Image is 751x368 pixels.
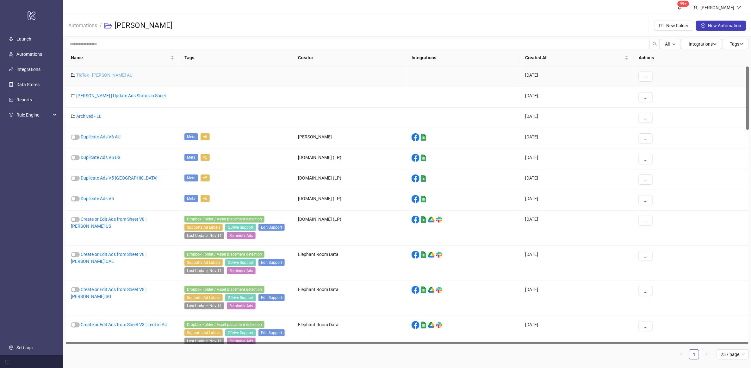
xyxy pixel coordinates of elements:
[721,350,745,359] span: 25 / page
[225,329,256,336] span: GDrive Support
[293,211,407,246] div: [DOMAIN_NAME] (LP)
[653,42,657,46] span: search
[184,286,264,293] span: Dropbox Folder / Asset placement detection
[184,174,198,181] span: Meta
[722,39,749,49] button: Tagsdown
[520,128,634,149] div: [DATE]
[293,169,407,190] div: [DOMAIN_NAME] (LP)
[66,49,179,67] th: Name
[681,39,722,49] button: Integrationsdown
[689,350,699,359] a: 1
[672,42,676,46] span: down
[520,108,634,128] div: [DATE]
[184,251,264,258] span: Dropbox Folder / Asset placement detection
[698,4,737,11] div: [PERSON_NAME]
[639,216,653,226] button: ...
[16,82,40,87] a: Data Stores
[520,87,634,108] div: [DATE]
[644,156,648,162] span: ...
[639,133,653,143] button: ...
[184,195,198,202] span: Meta
[225,259,256,266] span: GDrive Support
[644,115,648,120] span: ...
[9,113,13,117] span: fork
[81,155,120,160] a: Duplicate Ads V5 US
[660,39,681,49] button: Alldown
[689,41,717,47] span: Integrations
[16,36,31,41] a: Launch
[81,134,121,139] a: Duplicate Ads V6 AU
[71,252,146,264] a: Create or Edit Ads from Sheet V8 | [PERSON_NAME] UAE
[201,154,210,161] span: v5
[293,190,407,211] div: [DOMAIN_NAME] (LP)
[184,154,198,161] span: Meta
[184,216,264,223] span: Dropbox Folder / Asset placement detection
[639,195,653,205] button: ...
[639,321,653,331] button: ...
[71,114,75,118] span: folder
[634,49,749,67] th: Actions
[76,114,102,119] a: Archived - LL
[680,352,683,356] span: left
[639,92,653,102] button: ...
[520,316,634,351] div: [DATE]
[115,21,172,31] h3: [PERSON_NAME]
[100,16,102,36] li: /
[713,42,717,46] span: down
[520,67,634,87] div: [DATE]
[293,281,407,316] div: Elephant Room Data
[678,5,682,10] span: bell
[201,195,210,202] span: v5
[644,289,648,294] span: ...
[201,174,210,181] span: v5
[258,329,285,336] span: Edit Support
[179,49,293,67] th: Tags
[644,95,648,100] span: ...
[16,97,32,102] a: Reports
[689,349,699,359] li: 1
[639,174,653,185] button: ...
[227,338,256,345] span: Reminder Ads
[654,21,693,31] button: New Folder
[676,349,686,359] li: Previous Page
[184,329,223,336] span: Supports Ad Labels
[702,349,712,359] li: Next Page
[659,23,664,28] span: folder-add
[520,190,634,211] div: [DATE]
[730,41,744,47] span: Tags
[520,281,634,316] div: [DATE]
[81,322,167,327] a: Create or Edit Ads from Sheet V8 | LeoLin AU
[739,42,744,46] span: down
[644,136,648,141] span: ...
[702,349,712,359] button: right
[184,321,264,328] span: Dropbox Folder / Asset placement detection
[201,133,210,140] span: v6
[76,93,166,98] a: [PERSON_NAME] | Update Ads Status in Sheet
[293,49,407,67] th: Creator
[644,218,648,223] span: ...
[705,352,709,356] span: right
[258,259,285,266] span: Edit Support
[520,49,634,67] th: Created At
[5,359,9,364] span: menu-fold
[737,5,741,10] span: down
[184,294,223,301] span: Supports Ad Labels
[407,49,520,67] th: Integrations
[184,302,224,309] span: Last Update: Nov-11
[708,23,741,28] span: New Automation
[293,149,407,169] div: [DOMAIN_NAME] (LP)
[227,302,256,309] span: Reminder Ads
[701,23,705,28] span: plus-circle
[293,246,407,281] div: Elephant Room Data
[666,23,688,28] span: New Folder
[639,251,653,261] button: ...
[225,224,256,231] span: GDrive Support
[639,286,653,296] button: ...
[639,72,653,82] button: ...
[293,128,407,149] div: [PERSON_NAME]
[67,22,98,29] a: Automations
[76,73,133,78] a: TikTok - [PERSON_NAME] AU
[71,54,169,61] span: Name
[81,175,158,181] a: Duplicate Ads V5 [GEOGRAPHIC_DATA]
[644,74,648,79] span: ...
